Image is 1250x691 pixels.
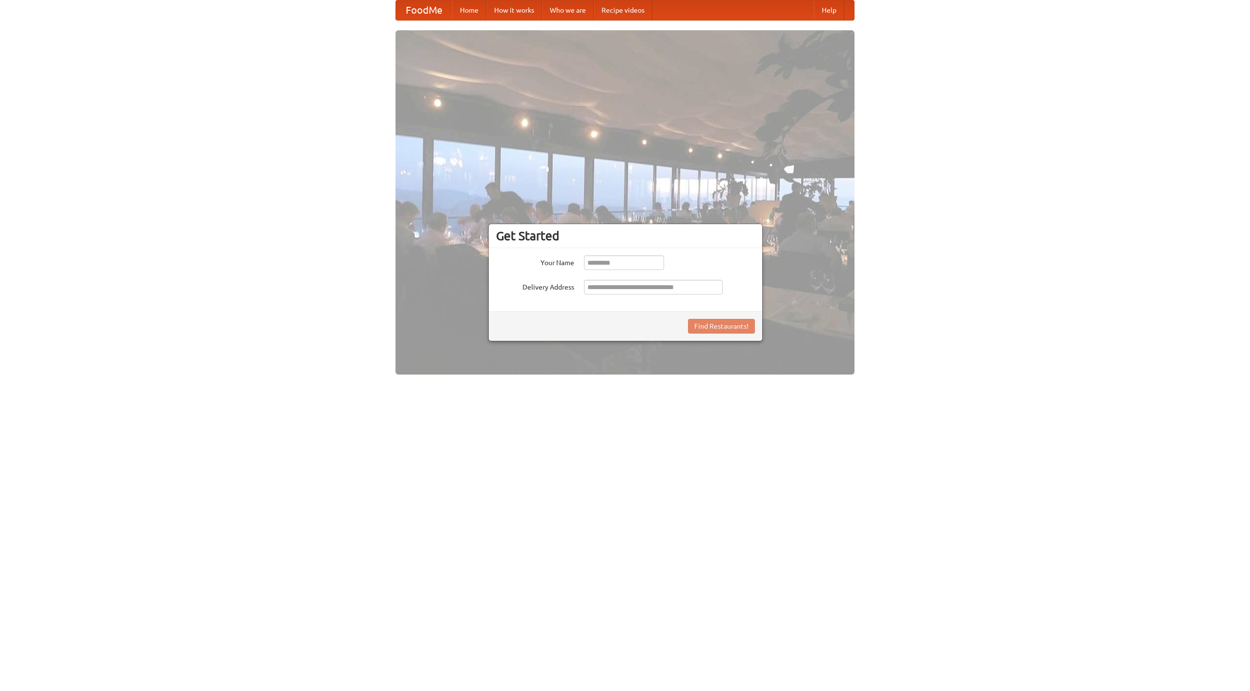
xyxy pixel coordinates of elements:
label: Delivery Address [496,280,574,292]
a: Recipe videos [594,0,652,20]
a: How it works [486,0,542,20]
a: Help [814,0,844,20]
button: Find Restaurants! [688,319,755,334]
label: Your Name [496,255,574,268]
h3: Get Started [496,229,755,243]
a: Home [452,0,486,20]
a: Who we are [542,0,594,20]
a: FoodMe [396,0,452,20]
